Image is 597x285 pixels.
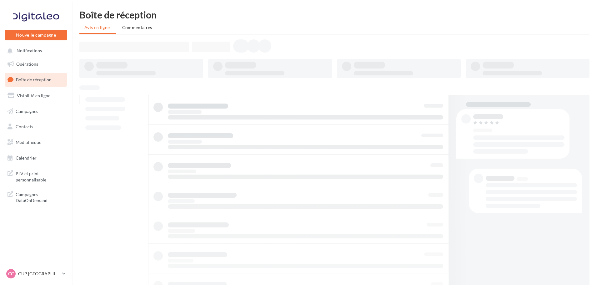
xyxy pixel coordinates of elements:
[4,151,68,165] a: Calendrier
[18,271,60,277] p: CUP [GEOGRAPHIC_DATA]
[16,140,41,145] span: Médiathèque
[16,77,52,82] span: Boîte de réception
[16,124,33,129] span: Contacts
[5,268,67,280] a: CC CUP [GEOGRAPHIC_DATA]
[16,108,38,114] span: Campagnes
[16,61,38,67] span: Opérations
[16,169,64,183] span: PLV et print personnalisable
[4,89,68,102] a: Visibilité en ligne
[4,167,68,185] a: PLV et print personnalisable
[16,190,64,204] span: Campagnes DataOnDemand
[4,188,68,206] a: Campagnes DataOnDemand
[79,10,589,19] div: Boîte de réception
[4,120,68,133] a: Contacts
[4,105,68,118] a: Campagnes
[8,271,14,277] span: CC
[17,93,50,98] span: Visibilité en ligne
[122,25,152,30] span: Commentaires
[5,30,67,40] button: Nouvelle campagne
[4,136,68,149] a: Médiathèque
[4,73,68,86] a: Boîte de réception
[4,58,68,71] a: Opérations
[16,155,37,160] span: Calendrier
[17,48,42,53] span: Notifications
